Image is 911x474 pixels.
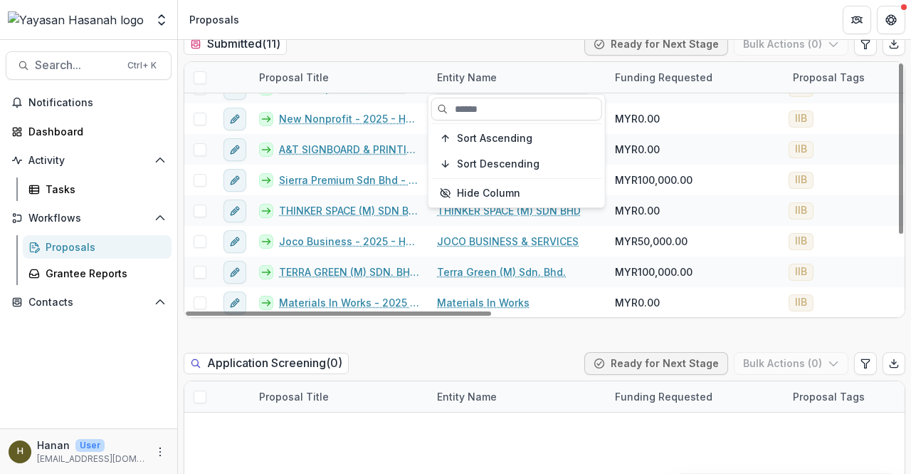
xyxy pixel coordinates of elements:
[223,292,246,314] button: edit
[615,264,693,279] span: MYR100,000.00
[734,352,848,375] button: Bulk Actions (0)
[615,203,660,218] span: MYR0.00
[28,124,160,139] div: Dashboard
[615,172,693,187] span: MYR100,000.00
[437,264,566,279] a: Terra Green (M) Sdn. Bhd.
[23,177,172,201] a: Tasks
[28,297,149,309] span: Contacts
[223,261,246,284] button: edit
[437,203,581,218] a: THINKER SPACE (M) SDN BHD
[23,235,172,259] a: Proposals
[37,438,70,453] p: Hanan
[189,12,239,27] div: Proposals
[883,33,905,56] button: Export table data
[431,153,602,175] button: Sort Descending
[606,70,721,85] div: Funding Requested
[251,62,428,93] div: Proposal Title
[428,381,606,412] div: Entity Name
[23,262,172,285] a: Grantee Reports
[457,133,532,145] span: Sort Ascending
[437,295,530,310] a: Materials In Works
[279,264,420,279] a: TERRA GREEN (M) SDN. BHD. - 2025 - HSEF2025 - Iskandar Investment Berhad
[6,120,172,143] a: Dashboard
[75,439,105,452] p: User
[251,381,428,412] div: Proposal Title
[615,142,660,157] span: MYR0.00
[784,389,873,404] div: Proposal Tags
[606,389,721,404] div: Funding Requested
[223,230,246,253] button: edit
[279,295,420,310] a: Materials In Works - 2025 - HSEF2025 - Iskandar Investment Berhad
[615,111,660,126] span: MYR0.00
[606,381,784,412] div: Funding Requested
[35,58,119,72] span: Search...
[223,138,246,161] button: edit
[279,142,420,157] a: A&T SIGNBOARD & PRINTING SDN BHD - 2025 - HSEF2025 - Iskandar Investment Berhad
[883,352,905,375] button: Export table data
[46,239,160,254] div: Proposals
[606,62,784,93] div: Funding Requested
[223,200,246,222] button: edit
[279,111,420,126] a: New Nonprofit - 2025 - HSEF2025 - Iskandar Investment Berhad
[184,353,349,373] h2: Application Screening ( 0 )
[854,33,877,56] button: Edit table settings
[877,6,905,34] button: Get Help
[251,389,337,404] div: Proposal Title
[6,51,172,80] button: Search...
[431,127,602,150] button: Sort Ascending
[46,182,160,197] div: Tasks
[854,352,877,375] button: Edit table settings
[437,234,579,249] a: JOCO BUSINESS & SERVICES
[251,70,337,85] div: Proposal Title
[184,9,245,30] nav: breadcrumb
[279,234,420,249] a: Joco Business - 2025 - HSEF2025 - Iskandar Investment Berhad
[428,389,505,404] div: Entity Name
[584,33,728,56] button: Ready for Next Stage
[46,266,160,281] div: Grantee Reports
[6,91,172,114] button: Notifications
[152,443,169,460] button: More
[615,234,688,249] span: MYR50,000.00
[615,295,660,310] span: MYR0.00
[457,158,539,170] span: Sort Descending
[223,108,246,130] button: edit
[428,70,505,85] div: Entity Name
[428,62,606,93] div: Entity Name
[17,447,23,456] div: Hanan
[28,155,149,167] span: Activity
[279,172,420,187] a: Sierra Premium Sdn Bhd - 2025 - HSEF2025 - Iskandar Investment Berhad
[152,6,172,34] button: Open entity switcher
[28,212,149,225] span: Workflows
[843,6,871,34] button: Partners
[584,352,728,375] button: Ready for Next Stage
[431,182,602,205] button: Hide Column
[184,34,287,54] h2: Submitted ( 11 )
[125,58,159,73] div: Ctrl + K
[734,33,848,56] button: Bulk Actions (0)
[223,169,246,192] button: edit
[6,149,172,172] button: Open Activity
[28,97,166,109] span: Notifications
[279,203,420,218] a: THINKER SPACE (M) SDN BHD - 2025 - HSEF2025 - Iskandar Investment Berhad
[784,70,873,85] div: Proposal Tags
[6,207,172,230] button: Open Workflows
[37,453,146,465] p: [EMAIL_ADDRESS][DOMAIN_NAME]
[8,11,144,29] img: Yayasan Hasanah logo
[6,291,172,314] button: Open Contacts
